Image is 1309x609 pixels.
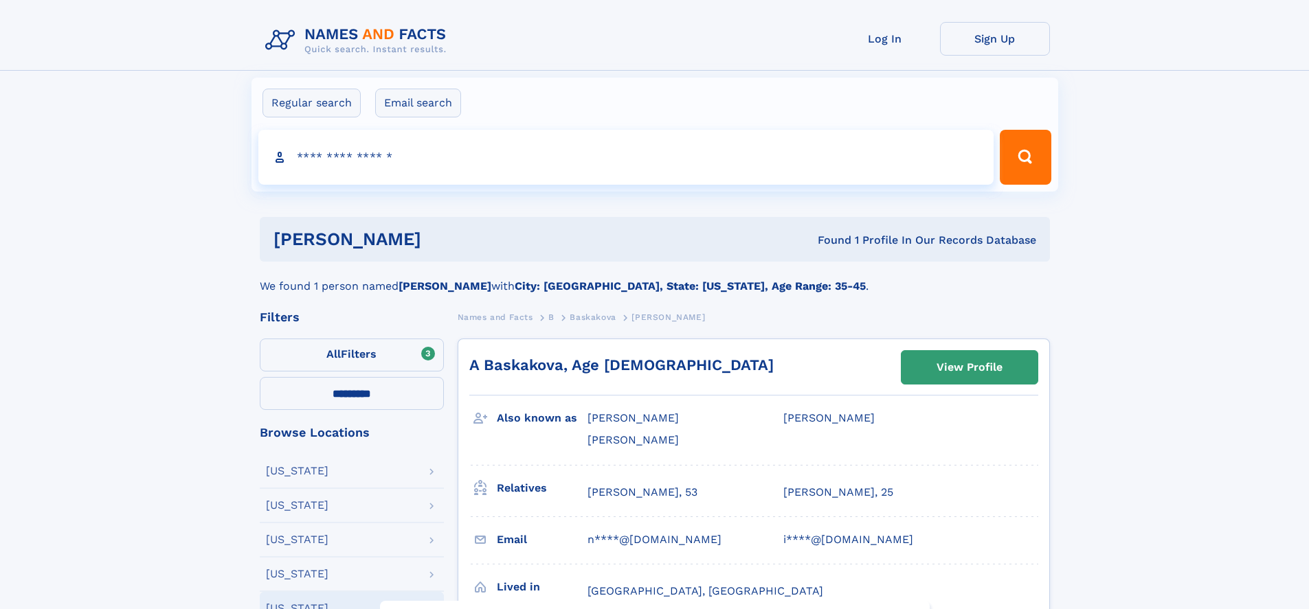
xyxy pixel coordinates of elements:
div: View Profile [937,352,1003,383]
div: [US_STATE] [266,500,328,511]
span: [PERSON_NAME] [631,312,705,322]
h3: Lived in [497,575,588,599]
label: Regular search [262,89,361,117]
h3: Email [497,528,588,551]
span: B [548,312,555,322]
h3: Relatives [497,476,588,500]
span: Baskakova [570,312,616,322]
div: Found 1 Profile In Our Records Database [619,233,1036,248]
img: Logo Names and Facts [260,22,458,59]
span: [PERSON_NAME] [588,411,679,424]
a: B [548,308,555,325]
span: [PERSON_NAME] [588,433,679,446]
b: [PERSON_NAME] [399,279,491,292]
div: We found 1 person named with . [260,262,1050,295]
span: All [326,347,341,360]
div: Filters [260,311,444,323]
span: [GEOGRAPHIC_DATA], [GEOGRAPHIC_DATA] [588,584,823,597]
div: [US_STATE] [266,568,328,579]
span: [PERSON_NAME] [783,411,875,424]
div: [US_STATE] [266,466,328,476]
a: Log In [830,22,940,56]
a: [PERSON_NAME], 53 [588,485,697,500]
div: Browse Locations [260,426,444,439]
b: City: [GEOGRAPHIC_DATA], State: [US_STATE], Age Range: 35-45 [515,279,866,292]
div: [US_STATE] [266,534,328,545]
a: Names and Facts [458,308,533,325]
h1: [PERSON_NAME] [273,231,620,248]
h3: Also known as [497,406,588,430]
a: Baskakova [570,308,616,325]
label: Email search [375,89,461,117]
button: Search Button [1000,130,1051,185]
a: Sign Up [940,22,1050,56]
a: A Baskakova, Age [DEMOGRAPHIC_DATA] [469,356,774,374]
a: [PERSON_NAME], 25 [783,485,893,500]
input: search input [258,130,994,185]
label: Filters [260,338,444,371]
a: View Profile [902,351,1038,384]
